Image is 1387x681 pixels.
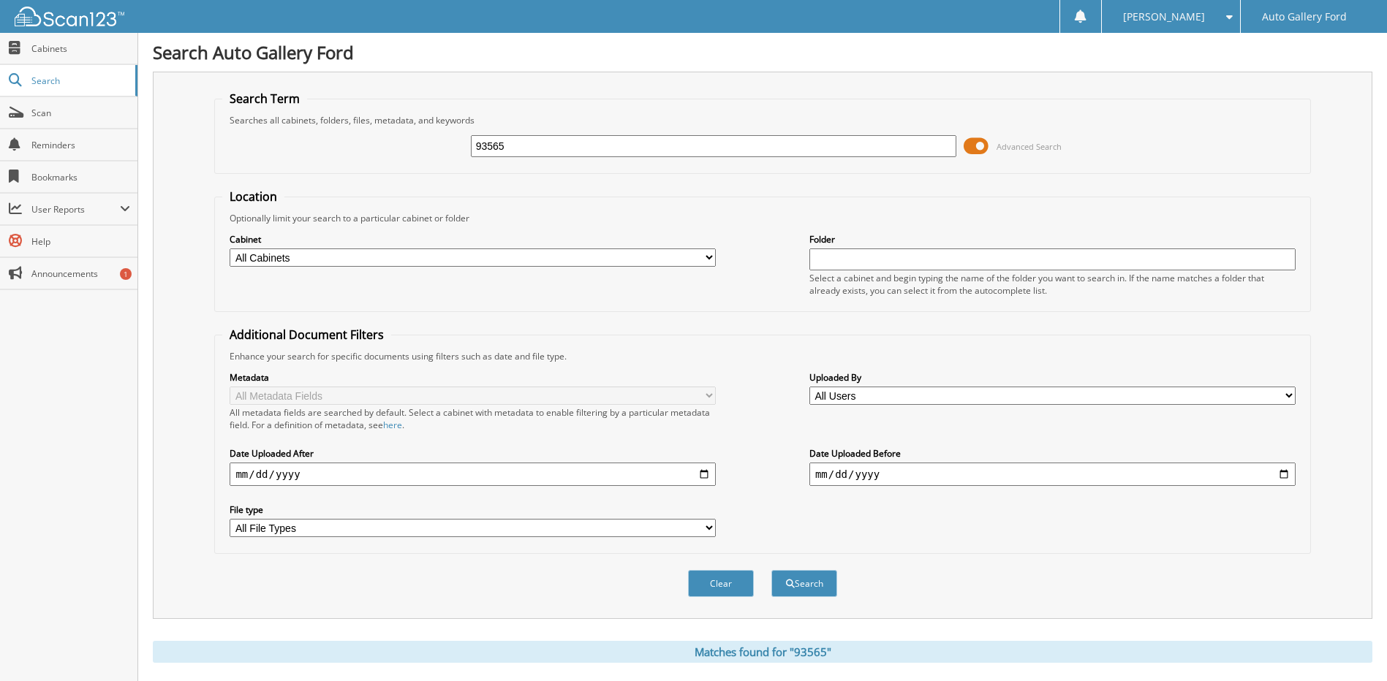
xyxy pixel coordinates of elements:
[230,406,716,431] div: All metadata fields are searched by default. Select a cabinet with metadata to enable filtering b...
[31,235,130,248] span: Help
[1262,12,1347,21] span: Auto Gallery Ford
[230,463,716,486] input: start
[222,91,307,107] legend: Search Term
[230,371,716,384] label: Metadata
[809,371,1296,384] label: Uploaded By
[15,7,124,26] img: scan123-logo-white.svg
[31,267,130,280] span: Announcements
[230,447,716,460] label: Date Uploaded After
[222,212,1302,224] div: Optionally limit your search to a particular cabinet or folder
[809,463,1296,486] input: end
[153,641,1372,663] div: Matches found for "93565"
[222,327,391,343] legend: Additional Document Filters
[809,272,1296,297] div: Select a cabinet and begin typing the name of the folder you want to search in. If the name match...
[222,114,1302,126] div: Searches all cabinets, folders, files, metadata, and keywords
[31,139,130,151] span: Reminders
[222,189,284,205] legend: Location
[31,203,120,216] span: User Reports
[230,503,716,516] label: File type
[809,447,1296,460] label: Date Uploaded Before
[222,350,1302,362] div: Enhance your search for specific documents using filters such as date and file type.
[153,40,1372,64] h1: Search Auto Gallery Ford
[997,141,1062,152] span: Advanced Search
[688,570,754,597] button: Clear
[31,171,130,183] span: Bookmarks
[230,233,716,246] label: Cabinet
[31,107,130,119] span: Scan
[1123,12,1205,21] span: [PERSON_NAME]
[771,570,837,597] button: Search
[31,42,130,55] span: Cabinets
[809,233,1296,246] label: Folder
[383,419,402,431] a: here
[31,75,128,87] span: Search
[120,268,132,280] div: 1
